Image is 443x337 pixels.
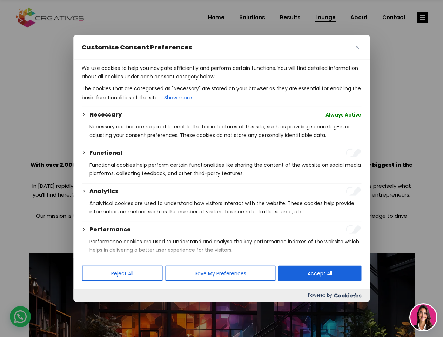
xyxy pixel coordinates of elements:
div: Powered by [73,289,370,302]
span: Always Active [325,111,361,119]
button: Necessary [89,111,122,119]
button: Close [353,43,361,52]
p: Analytical cookies are used to understand how visitors interact with the website. These cookies h... [89,199,361,216]
input: Enable Analytics [346,187,361,196]
button: Reject All [82,266,162,281]
p: Performance cookies are used to understand and analyse the key performance indexes of the website... [89,237,361,254]
button: Analytics [89,187,118,196]
button: Functional [89,149,122,157]
button: Save My Preferences [165,266,275,281]
button: Performance [89,225,131,234]
img: Close [355,46,359,49]
img: agent [410,304,436,330]
p: The cookies that are categorised as "Necessary" are stored on your browser as they are essential ... [82,84,361,103]
button: Show more [163,93,193,103]
div: Customise Consent Preferences [73,35,370,302]
p: Necessary cookies are required to enable the basic features of this site, such as providing secur... [89,123,361,139]
input: Enable Functional [346,149,361,157]
p: Functional cookies help perform certain functionalities like sharing the content of the website o... [89,161,361,178]
span: Customise Consent Preferences [82,43,192,52]
input: Enable Performance [346,225,361,234]
button: Accept All [278,266,361,281]
img: Cookieyes logo [334,293,361,298]
p: We use cookies to help you navigate efficiently and perform certain functions. You will find deta... [82,64,361,81]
